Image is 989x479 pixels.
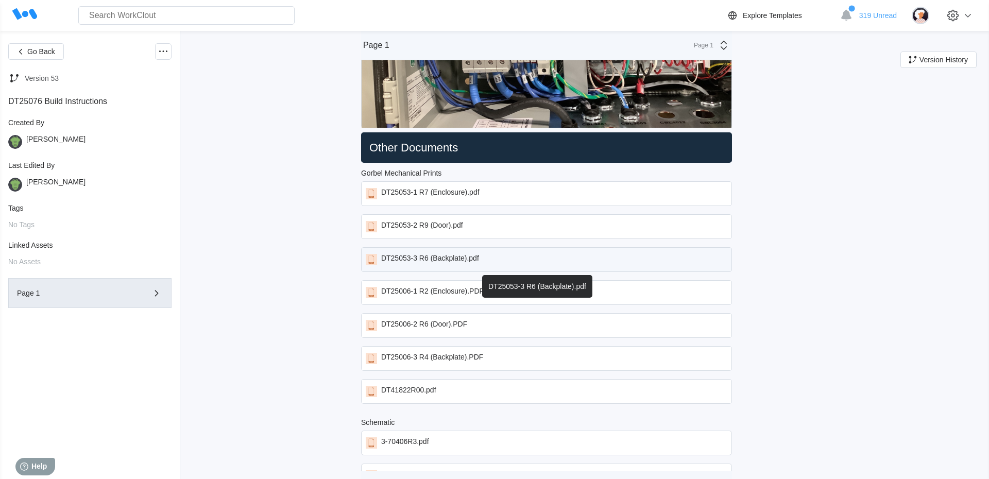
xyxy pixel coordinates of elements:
[26,178,86,192] div: [PERSON_NAME]
[381,254,479,265] div: DT25053-3 R6 (Backplate).pdf
[743,11,802,20] div: Explore Templates
[726,9,835,22] a: Explore Templates
[381,287,484,298] div: DT25006-1 R2 (Enclosure).PDF
[8,161,172,169] div: Last Edited By
[25,74,59,82] div: Version 53
[8,43,64,60] button: Go Back
[8,97,172,106] div: DT25076 Build Instructions
[8,241,172,249] div: Linked Assets
[365,141,728,155] h2: Other Documents
[688,42,713,49] div: Page 1
[27,48,55,55] span: Go Back
[8,118,172,127] div: Created By
[363,41,389,50] div: Page 1
[912,7,929,24] img: user-4.png
[919,56,968,63] span: Version History
[482,275,592,298] div: DT25053-3 R6 (Backplate).pdf
[381,320,467,331] div: DT25006-2 R6 (Door).PDF
[8,278,172,308] button: Page 1
[900,52,977,68] button: Version History
[8,178,22,192] img: gator.png
[8,204,172,212] div: Tags
[8,135,22,149] img: gator.png
[381,221,463,232] div: DT25053-2 R9 (Door).pdf
[381,188,480,199] div: DT25053-1 R7 (Enclosure).pdf
[78,6,295,25] input: Search WorkClout
[381,386,436,397] div: DT41822R00.pdf
[17,289,133,297] div: Page 1
[381,437,429,449] div: 3-70406R3.pdf
[8,258,172,266] div: No Assets
[381,353,483,364] div: DT25006-3 R4 (Backplate).PDF
[361,169,441,177] div: Gorbel Mechanical Prints
[26,135,86,149] div: [PERSON_NAME]
[361,418,395,426] div: Schematic
[859,11,897,20] span: 319 Unread
[8,220,172,229] div: No Tags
